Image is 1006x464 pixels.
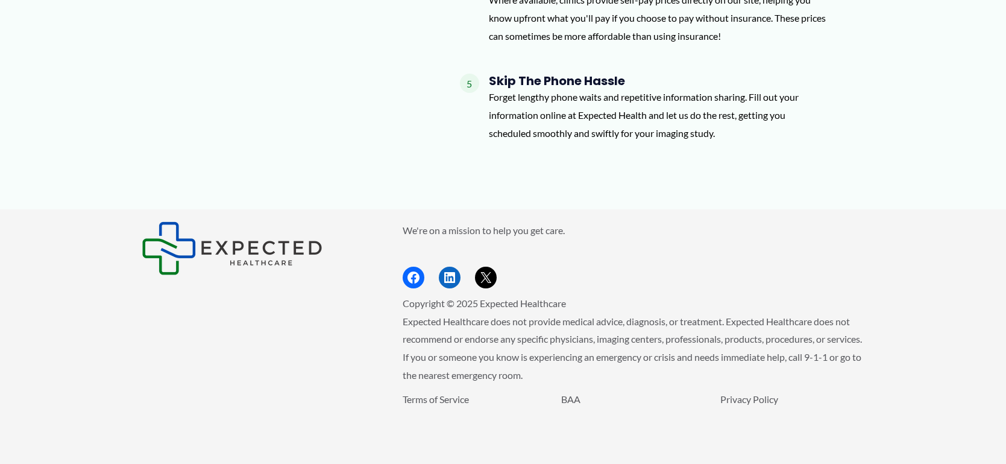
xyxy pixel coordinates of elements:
[403,297,566,309] span: Copyright © 2025 Expected Healthcare
[403,390,865,436] aside: Footer Widget 3
[460,74,479,93] span: 5
[403,221,865,288] aside: Footer Widget 2
[403,393,469,405] a: Terms of Service
[489,74,826,88] h4: Skip the Phone Hassle
[489,88,826,142] p: Forget lengthy phone waits and repetitive information sharing. Fill out your information online a...
[142,221,373,275] aside: Footer Widget 1
[142,221,322,275] img: Expected Healthcare Logo - side, dark font, small
[561,393,580,405] a: BAA
[403,316,862,381] span: Expected Healthcare does not provide medical advice, diagnosis, or treatment. Expected Healthcare...
[720,393,778,405] a: Privacy Policy
[403,221,865,240] p: We're on a mission to help you get care.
